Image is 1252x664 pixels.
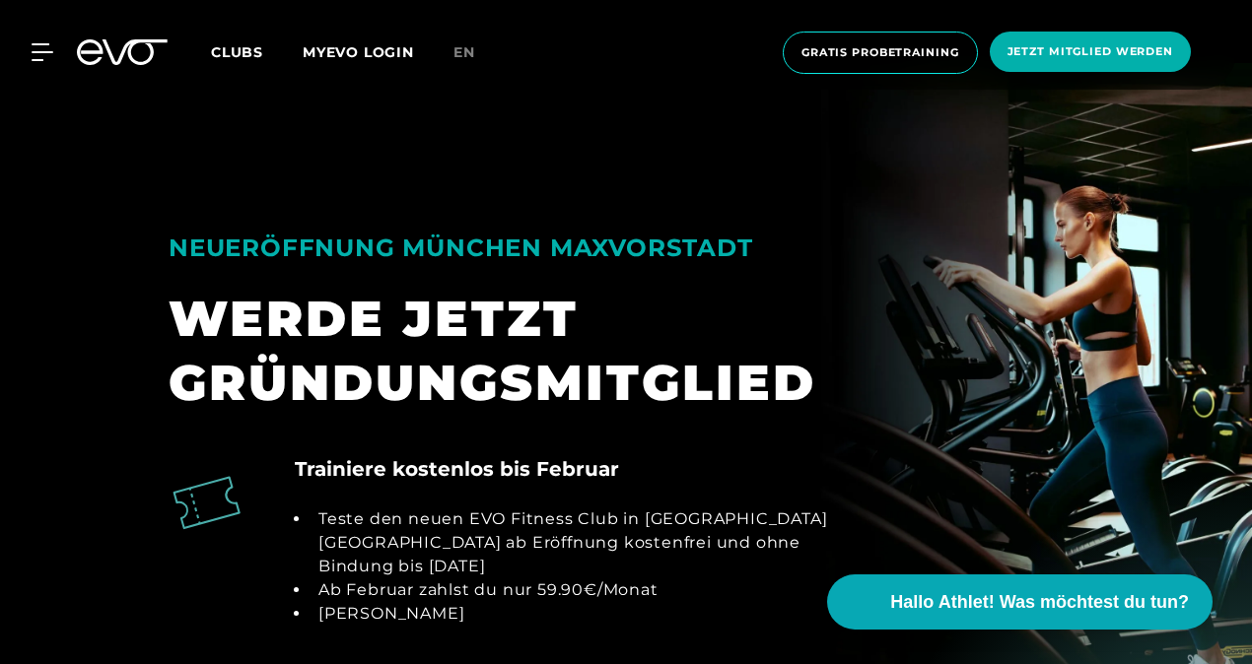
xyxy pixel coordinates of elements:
[777,32,984,74] a: Gratis Probetraining
[453,41,499,64] a: en
[453,43,475,61] span: en
[890,589,1189,616] span: Hallo Athlet! Was möchtest du tun?
[311,578,847,602] li: Ab Februar zahlst du nur 59.90€/Monat
[295,454,619,484] h4: Trainiere kostenlos bis Februar
[303,43,414,61] a: MYEVO LOGIN
[311,602,847,626] li: [PERSON_NAME]
[211,43,263,61] span: Clubs
[1008,43,1173,60] span: Jetzt Mitglied werden
[311,507,847,578] li: Teste den neuen EVO Fitness Club in [GEOGRAPHIC_DATA] [GEOGRAPHIC_DATA] ab Eröffnung kostenfrei u...
[801,44,959,61] span: Gratis Probetraining
[984,32,1197,74] a: Jetzt Mitglied werden
[169,225,847,271] div: NEUERÖFFNUNG MÜNCHEN MAXVORSTADT
[827,574,1213,630] button: Hallo Athlet! Was möchtest du tun?
[169,287,847,415] div: WERDE JETZT GRÜNDUNGSMITGLIED
[211,42,303,61] a: Clubs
